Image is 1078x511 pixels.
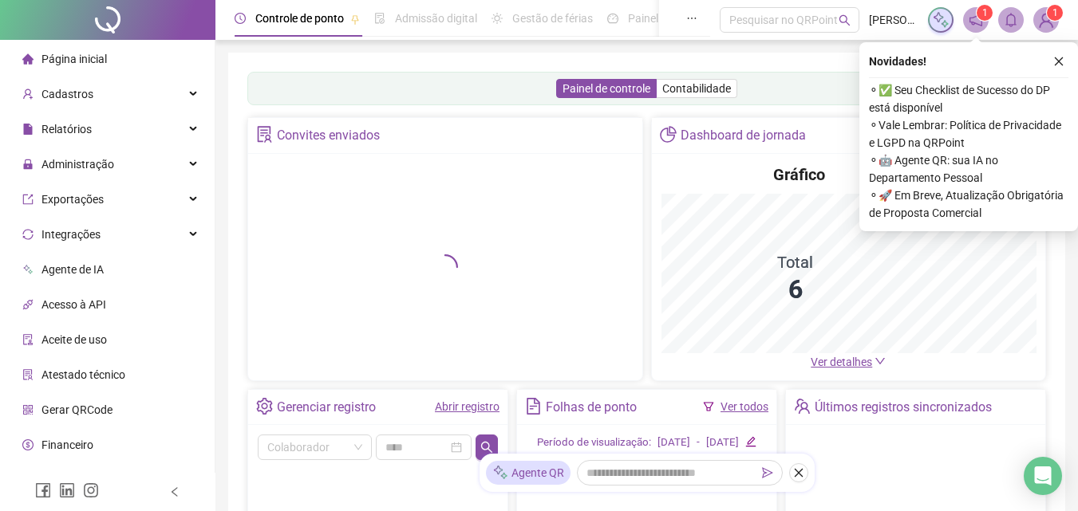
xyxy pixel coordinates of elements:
sup: 1 [977,5,993,21]
span: 1 [982,7,988,18]
span: team [794,398,811,415]
span: Administração [41,158,114,171]
img: sparkle-icon.fc2bf0ac1784a2077858766a79e2daf3.svg [932,11,950,29]
span: Novidades ! [869,53,926,70]
span: qrcode [22,404,34,415]
span: ellipsis [686,13,697,24]
span: ⚬ Vale Lembrar: Política de Privacidade e LGPD na QRPoint [869,116,1068,151]
span: Ver detalhes [811,356,872,368]
div: Período de visualização: [537,434,651,451]
h4: Gráfico [773,163,825,186]
span: Relatórios [41,123,92,136]
span: Gestão de férias [512,12,593,25]
span: Admissão digital [395,12,477,25]
span: Acesso à API [41,298,106,311]
span: pushpin [350,14,360,24]
span: loading [432,254,458,280]
span: dollar [22,439,34,450]
span: linkedin [59,482,75,498]
img: 70269 [1034,8,1058,32]
div: Últimos registros sincronizados [815,394,992,421]
div: [DATE] [706,434,739,451]
a: Ver detalhes down [811,356,886,368]
span: file [22,124,34,135]
span: [PERSON_NAME] [869,11,918,29]
span: 1 [1052,7,1058,18]
span: search [839,14,851,26]
span: solution [256,126,273,143]
span: send [762,467,773,478]
span: dashboard [607,13,618,24]
a: Abrir registro [435,400,500,413]
span: notification [969,13,983,27]
img: sparkle-icon.fc2bf0ac1784a2077858766a79e2daf3.svg [492,465,508,482]
span: sync [22,229,34,240]
span: clock-circle [235,13,246,24]
span: Controle de ponto [255,12,344,25]
span: audit [22,334,34,345]
span: export [22,194,34,205]
span: down [875,356,886,367]
span: Financeiro [41,438,93,451]
span: pie-chart [660,126,677,143]
span: search [480,441,493,454]
span: Agente de IA [41,263,104,276]
span: user-add [22,88,34,100]
a: Ver todos [721,400,768,413]
span: file-text [525,398,542,415]
sup: Atualize o seu contato no menu Meus Dados [1047,5,1063,21]
span: Atestado técnico [41,368,125,381]
span: left [169,486,180,497]
span: close [793,467,804,478]
span: Exportações [41,193,104,206]
div: Convites enviados [277,122,380,149]
span: ⚬ ✅ Seu Checklist de Sucesso do DP está disponível [869,81,1068,116]
div: Open Intercom Messenger [1024,457,1062,495]
span: Página inicial [41,53,107,65]
span: facebook [35,482,51,498]
span: instagram [83,482,99,498]
span: Painel do DP [628,12,690,25]
div: Dashboard de jornada [681,122,806,149]
span: Painel de controle [563,82,650,95]
span: file-done [374,13,385,24]
span: home [22,53,34,65]
span: ⚬ 🚀 Em Breve, Atualização Obrigatória de Proposta Comercial [869,187,1068,222]
span: filter [703,401,714,412]
span: edit [745,436,756,446]
div: Gerenciar registro [277,394,376,421]
span: Contabilidade [662,82,731,95]
span: close [1053,56,1064,67]
span: Gerar QRCode [41,403,113,416]
div: [DATE] [657,434,690,451]
span: api [22,299,34,310]
div: - [697,434,700,451]
span: Cadastros [41,88,93,100]
span: setting [256,398,273,415]
div: Folhas de ponto [546,394,637,421]
span: Integrações [41,228,101,241]
span: solution [22,369,34,380]
span: bell [1004,13,1018,27]
span: ⚬ 🤖 Agente QR: sua IA no Departamento Pessoal [869,151,1068,187]
div: Agente QR [486,461,571,485]
span: Aceite de uso [41,333,107,346]
span: sun [492,13,503,24]
span: lock [22,159,34,170]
